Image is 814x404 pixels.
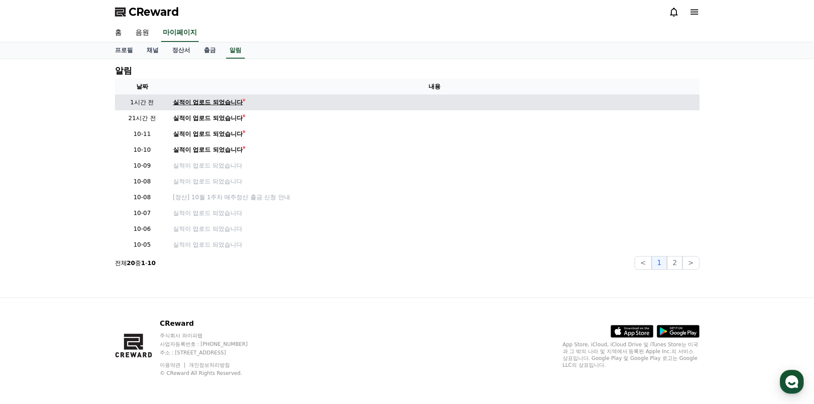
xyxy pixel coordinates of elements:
a: [정산] 10월 1주차 매주정산 출금 신청 안내 [173,193,696,202]
strong: 1 [141,260,145,266]
div: 실적이 업로드 되었습니다 [173,130,243,139]
p: 10-06 [118,224,166,233]
span: 설정 [132,284,142,291]
a: 채널 [140,42,165,59]
span: 대화 [78,284,88,291]
div: 실적이 업로드 되었습니다 [173,114,243,123]
p: 10-08 [118,193,166,202]
div: 실적이 업로드 되었습니다 [173,145,243,154]
span: CReward [129,5,179,19]
a: CReward [115,5,179,19]
p: 전체 중 - [115,259,156,267]
p: App Store, iCloud, iCloud Drive 및 iTunes Store는 미국과 그 밖의 나라 및 지역에서 등록된 Apple Inc.의 서비스 상표입니다. Goo... [563,341,699,369]
a: 개인정보처리방침 [189,362,230,368]
a: 음원 [129,24,156,42]
a: 마이페이지 [161,24,199,42]
a: 실적이 업로드 되었습니다 [173,240,696,249]
th: 내용 [170,79,699,94]
p: 1시간 전 [118,98,166,107]
div: 실적이 업로드 되었습니다 [173,98,243,107]
h4: 알림 [115,66,132,75]
p: 사업자등록번호 : [PHONE_NUMBER] [160,341,264,348]
a: 실적이 업로드 되었습니다 [173,224,696,233]
button: > [682,256,699,270]
a: 정산서 [165,42,197,59]
a: 알림 [226,42,245,59]
button: 2 [667,256,682,270]
p: 10-09 [118,161,166,170]
p: 10-11 [118,130,166,139]
a: 프로필 [108,42,140,59]
strong: 10 [147,260,156,266]
p: CReward [160,318,264,329]
a: 설정 [110,271,164,292]
button: 1 [652,256,667,270]
a: 실적이 업로드 되었습니다 [173,161,696,170]
p: 10-05 [118,240,166,249]
strong: 20 [127,260,135,266]
th: 날짜 [115,79,170,94]
a: 실적이 업로드 되었습니다 [173,209,696,218]
a: 출금 [197,42,223,59]
span: 홈 [27,284,32,291]
a: 실적이 업로드 되었습니다 [173,145,696,154]
p: 주소 : [STREET_ADDRESS] [160,349,264,356]
a: 대화 [56,271,110,292]
a: 실적이 업로드 되었습니다 [173,177,696,186]
a: 실적이 업로드 되었습니다 [173,130,696,139]
p: 10-10 [118,145,166,154]
a: 이용약관 [160,362,187,368]
p: 10-07 [118,209,166,218]
a: 홈 [3,271,56,292]
a: 홈 [108,24,129,42]
a: 실적이 업로드 되었습니다 [173,98,696,107]
p: 21시간 전 [118,114,166,123]
a: 실적이 업로드 되었습니다 [173,114,696,123]
p: © CReward All Rights Reserved. [160,370,264,377]
button: < [635,256,651,270]
p: 10-08 [118,177,166,186]
p: 주식회사 와이피랩 [160,332,264,339]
